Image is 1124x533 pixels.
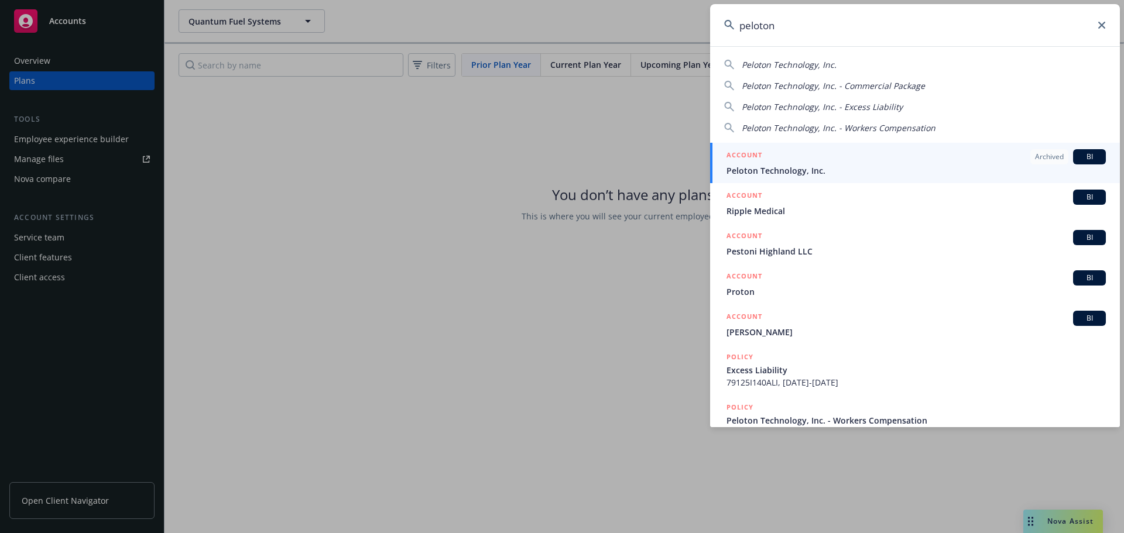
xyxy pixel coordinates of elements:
[727,190,762,204] h5: ACCOUNT
[727,376,1106,388] span: 79125I140ALI, [DATE]-[DATE]
[727,427,1106,439] span: 57WECDZ9696 (duplicate policy number #2), [DATE]-[DATE]
[710,223,1120,264] a: ACCOUNTBIPestoni Highland LLC
[727,164,1106,177] span: Peloton Technology, Inc.
[727,286,1106,298] span: Proton
[727,351,753,363] h5: POLICY
[710,4,1120,46] input: Search...
[710,345,1120,395] a: POLICYExcess Liability79125I140ALI, [DATE]-[DATE]
[727,149,762,163] h5: ACCOUNT
[727,311,762,325] h5: ACCOUNT
[710,183,1120,223] a: ACCOUNTBIRipple Medical
[727,205,1106,217] span: Ripple Medical
[1078,313,1101,324] span: BI
[710,395,1120,445] a: POLICYPeloton Technology, Inc. - Workers Compensation57WECDZ9696 (duplicate policy number #2), [D...
[727,401,753,413] h5: POLICY
[1078,273,1101,283] span: BI
[1078,152,1101,162] span: BI
[742,80,925,91] span: Peloton Technology, Inc. - Commercial Package
[1078,232,1101,243] span: BI
[710,143,1120,183] a: ACCOUNTArchivedBIPeloton Technology, Inc.
[727,270,762,284] h5: ACCOUNT
[710,304,1120,345] a: ACCOUNTBI[PERSON_NAME]
[742,122,935,133] span: Peloton Technology, Inc. - Workers Compensation
[727,326,1106,338] span: [PERSON_NAME]
[727,230,762,244] h5: ACCOUNT
[727,414,1106,427] span: Peloton Technology, Inc. - Workers Compensation
[1078,192,1101,202] span: BI
[710,264,1120,304] a: ACCOUNTBIProton
[1035,152,1064,162] span: Archived
[727,245,1106,257] span: Pestoni Highland LLC
[742,59,837,70] span: Peloton Technology, Inc.
[742,101,903,112] span: Peloton Technology, Inc. - Excess Liability
[727,364,1106,376] span: Excess Liability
